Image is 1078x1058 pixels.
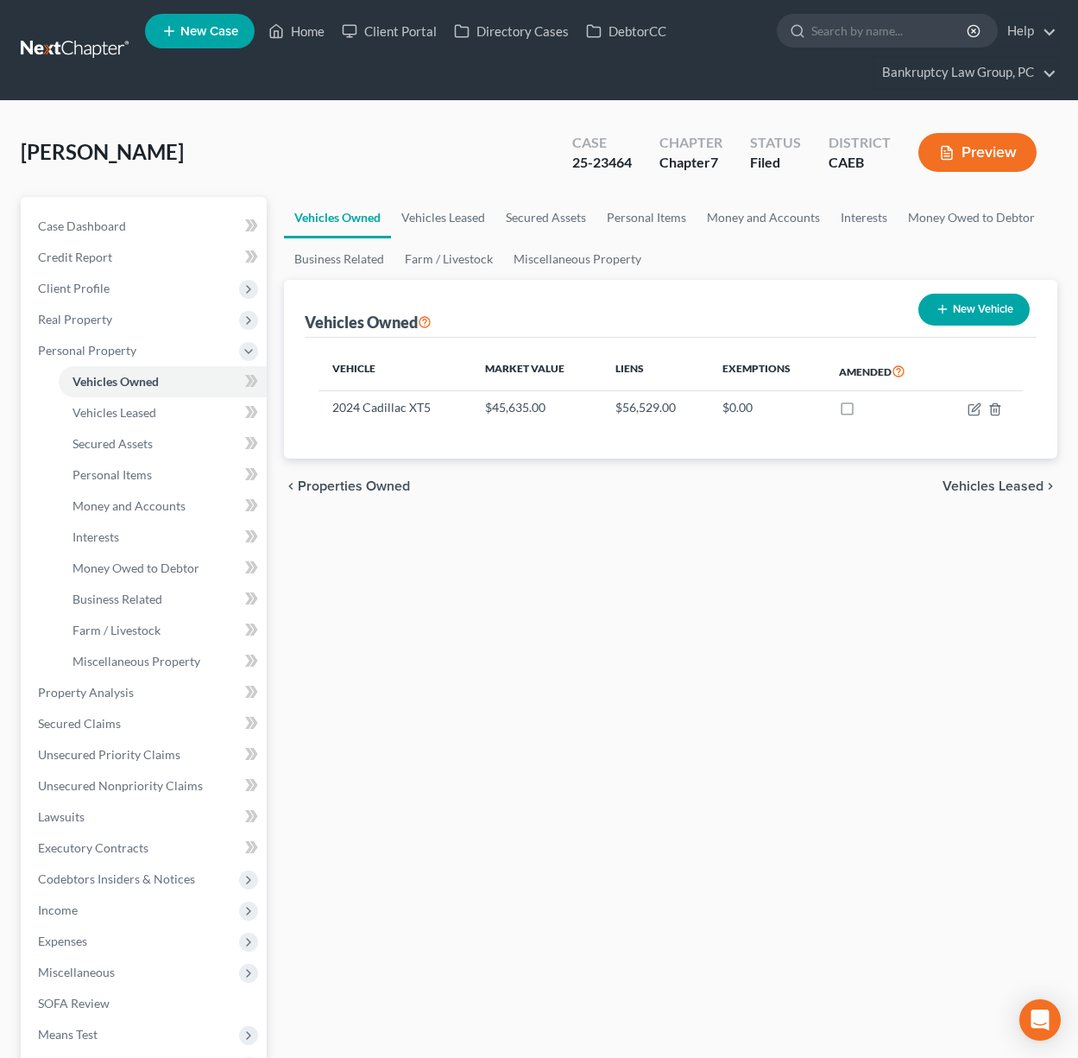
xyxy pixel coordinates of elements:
[59,522,267,553] a: Interests
[284,479,410,493] button: chevron_left Properties Owned
[180,25,238,38] span: New Case
[710,154,718,170] span: 7
[284,479,298,493] i: chevron_left
[24,770,267,801] a: Unsecured Nonpriority Claims
[596,197,697,238] a: Personal Items
[284,197,391,238] a: Vehicles Owned
[72,623,161,637] span: Farm / Livestock
[72,529,119,544] span: Interests
[471,391,602,424] td: $45,635.00
[830,197,898,238] a: Interests
[829,133,891,153] div: District
[59,491,267,522] a: Money and Accounts
[24,801,267,833] a: Lawsuits
[24,211,267,242] a: Case Dashboard
[72,654,200,668] span: Miscellaneous Property
[38,809,85,824] span: Lawsuits
[72,467,152,482] span: Personal Items
[72,498,186,513] span: Money and Accounts
[825,352,939,391] th: Amended
[38,840,148,855] span: Executory Contracts
[577,16,675,47] a: DebtorCC
[38,996,110,1010] span: SOFA Review
[495,197,596,238] a: Secured Assets
[898,197,1045,238] a: Money Owed to Debtor
[471,352,602,391] th: Market Value
[59,397,267,428] a: Vehicles Leased
[318,352,471,391] th: Vehicle
[942,479,1057,493] button: Vehicles Leased chevron_right
[572,133,632,153] div: Case
[38,343,136,358] span: Personal Property
[38,965,115,979] span: Miscellaneous
[602,391,709,424] td: $56,529.00
[750,153,801,173] div: Filed
[59,428,267,459] a: Secured Assets
[72,436,153,451] span: Secured Assets
[298,479,410,493] span: Properties Owned
[59,646,267,677] a: Miscellaneous Property
[1019,999,1061,1041] div: Open Intercom Messenger
[24,739,267,770] a: Unsecured Priority Claims
[21,139,184,164] span: [PERSON_NAME]
[333,16,445,47] a: Client Portal
[918,133,1037,172] button: Preview
[24,242,267,273] a: Credit Report
[394,238,503,280] a: Farm / Livestock
[38,934,87,948] span: Expenses
[24,833,267,864] a: Executory Contracts
[750,133,801,153] div: Status
[572,153,632,173] div: 25-23464
[602,352,709,391] th: Liens
[59,553,267,584] a: Money Owed to Debtor
[305,312,432,333] div: Vehicles Owned
[38,685,134,700] span: Property Analysis
[38,778,203,793] span: Unsecured Nonpriority Claims
[72,561,199,575] span: Money Owed to Debtor
[38,903,78,917] span: Income
[59,615,267,646] a: Farm / Livestock
[260,16,333,47] a: Home
[72,592,162,606] span: Business Related
[697,197,830,238] a: Money and Accounts
[391,197,495,238] a: Vehicles Leased
[284,238,394,280] a: Business Related
[38,281,110,295] span: Client Profile
[38,250,112,264] span: Credit Report
[24,677,267,708] a: Property Analysis
[38,312,112,326] span: Real Property
[38,1027,98,1042] span: Means Test
[659,133,722,153] div: Chapter
[709,391,825,424] td: $0.00
[38,716,121,731] span: Secured Claims
[59,459,267,491] a: Personal Items
[829,153,891,173] div: CAEB
[445,16,577,47] a: Directory Cases
[59,366,267,397] a: Vehicles Owned
[811,15,969,47] input: Search by name...
[1043,479,1057,493] i: chevron_right
[709,352,825,391] th: Exemptions
[318,391,471,424] td: 2024 Cadillac XT5
[918,294,1030,326] button: New Vehicle
[659,153,722,173] div: Chapter
[72,374,159,389] span: Vehicles Owned
[942,479,1043,493] span: Vehicles Leased
[873,57,1056,88] a: Bankruptcy Law Group, PC
[38,219,126,233] span: Case Dashboard
[38,747,180,762] span: Unsecured Priority Claims
[38,871,195,886] span: Codebtors Insiders & Notices
[999,16,1056,47] a: Help
[503,238,652,280] a: Miscellaneous Property
[59,584,267,615] a: Business Related
[72,405,156,420] span: Vehicles Leased
[24,708,267,739] a: Secured Claims
[24,988,267,1019] a: SOFA Review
